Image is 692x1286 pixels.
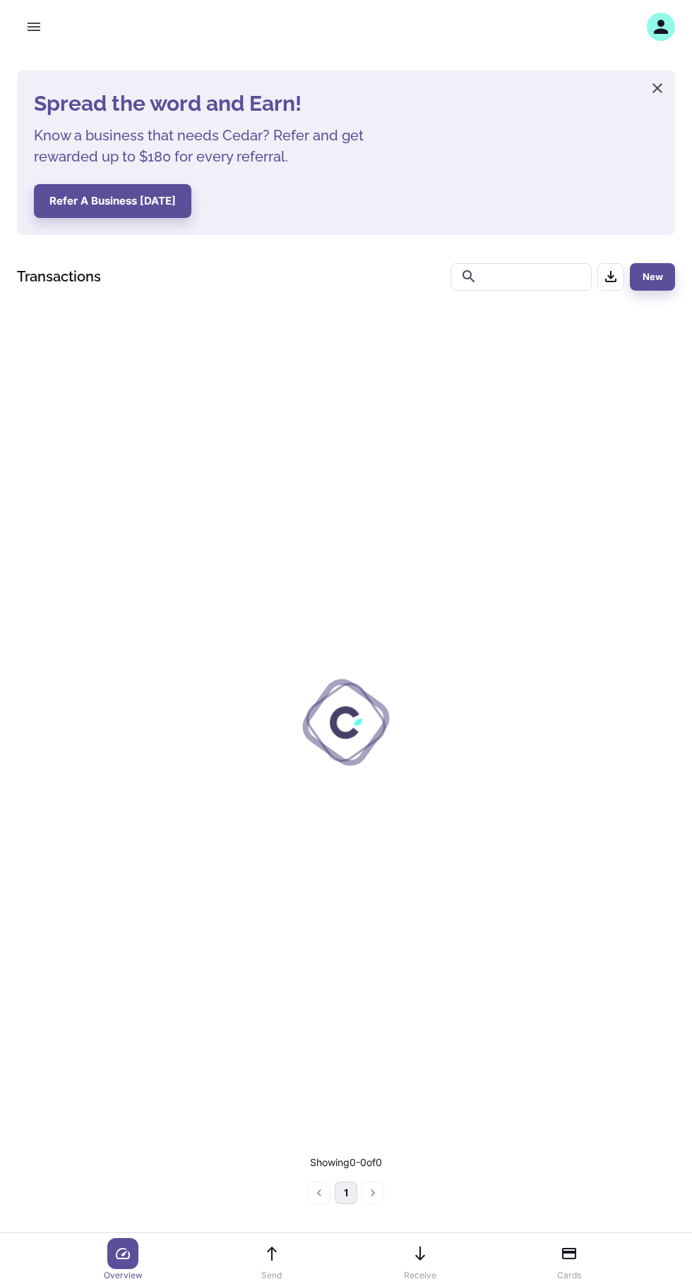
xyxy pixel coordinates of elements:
button: page 1 [335,1182,357,1204]
h1: Transactions [17,266,101,287]
nav: pagination navigation [306,1182,386,1204]
h4: Spread the word and Earn! [34,87,387,119]
button: New [630,263,675,291]
a: Send [246,1238,297,1282]
p: Overview [104,1269,143,1282]
a: Cards [544,1238,595,1282]
button: Refer a business [DATE] [34,184,191,218]
h5: Know a business that needs Cedar? Refer and get rewarded up to $180 for every referral. [34,125,387,167]
p: Send [261,1269,282,1282]
p: Receive [404,1269,436,1282]
p: Cards [557,1269,581,1282]
a: Overview [97,1238,148,1282]
p: Showing 0-0 of 0 [310,1155,382,1170]
a: Receive [395,1238,446,1282]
